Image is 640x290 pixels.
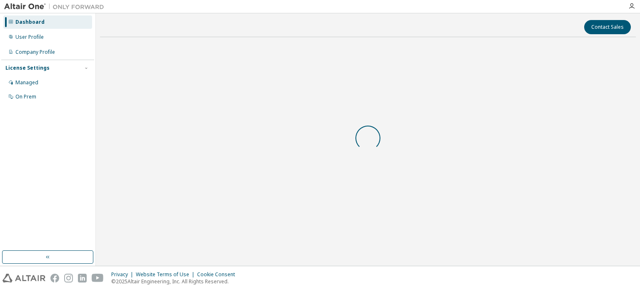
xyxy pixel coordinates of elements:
[4,3,108,11] img: Altair One
[15,49,55,55] div: Company Profile
[136,271,197,278] div: Website Terms of Use
[15,79,38,86] div: Managed
[64,274,73,282] img: instagram.svg
[584,20,631,34] button: Contact Sales
[92,274,104,282] img: youtube.svg
[50,274,59,282] img: facebook.svg
[197,271,240,278] div: Cookie Consent
[15,93,36,100] div: On Prem
[15,19,45,25] div: Dashboard
[5,65,50,71] div: License Settings
[2,274,45,282] img: altair_logo.svg
[15,34,44,40] div: User Profile
[111,271,136,278] div: Privacy
[78,274,87,282] img: linkedin.svg
[111,278,240,285] p: © 2025 Altair Engineering, Inc. All Rights Reserved.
